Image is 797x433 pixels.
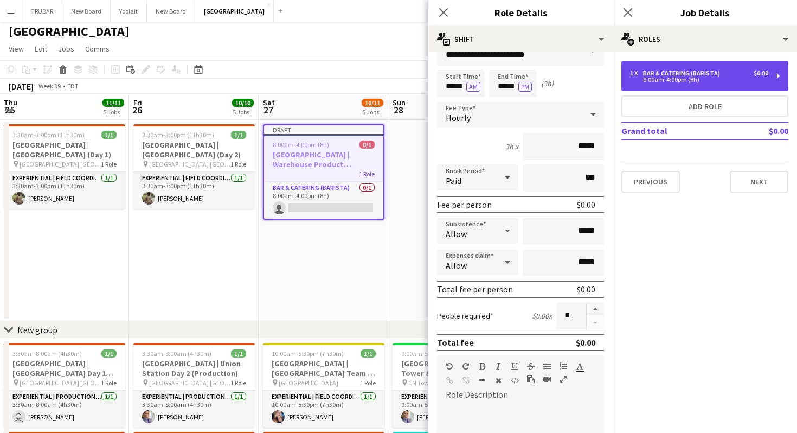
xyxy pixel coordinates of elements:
[272,349,344,358] span: 10:00am-5:30pm (7h30m)
[446,362,453,371] button: Undo
[9,23,130,40] h1: [GEOGRAPHIC_DATA]
[4,140,125,160] h3: [GEOGRAPHIC_DATA] | [GEOGRAPHIC_DATA] (Day 1)
[437,311,493,321] label: People required
[621,122,737,139] td: Grand total
[527,375,535,384] button: Paste as plain text
[22,1,62,22] button: TRUBAR
[103,108,124,116] div: 5 Jobs
[149,160,230,168] span: [GEOGRAPHIC_DATA] [GEOGRAPHIC_DATA]
[4,124,125,209] app-job-card: 3:30am-3:00pm (11h30m)1/1[GEOGRAPHIC_DATA] | [GEOGRAPHIC_DATA] (Day 1) [GEOGRAPHIC_DATA] [GEOGRAP...
[20,160,101,168] span: [GEOGRAPHIC_DATA] [GEOGRAPHIC_DATA]
[359,170,375,178] span: 1 Role
[613,26,797,52] div: Roles
[360,379,376,387] span: 1 Role
[4,343,125,428] app-job-card: 3:30am-8:00am (4h30m)1/1[GEOGRAPHIC_DATA] | [GEOGRAPHIC_DATA] Day 1 Production) [GEOGRAPHIC_DATA]...
[20,379,101,387] span: [GEOGRAPHIC_DATA] [GEOGRAPHIC_DATA]
[446,228,467,239] span: Allow
[478,362,486,371] button: Bold
[230,160,246,168] span: 1 Role
[393,98,406,107] span: Sun
[560,375,567,384] button: Fullscreen
[30,42,52,56] a: Edit
[133,172,255,209] app-card-role: Experiential | Field Coordinator1/13:30am-3:00pm (11h30m)[PERSON_NAME]
[630,77,768,82] div: 8:00am-4:00pm (8h)
[401,349,458,358] span: 9:00am-5:00pm (8h)
[478,376,486,385] button: Horizontal Line
[35,44,47,54] span: Edit
[9,44,24,54] span: View
[142,349,211,358] span: 3:30am-8:00am (4h30m)
[4,42,28,56] a: View
[437,284,513,295] div: Total fee per person
[132,104,142,116] span: 26
[362,99,383,107] span: 10/11
[532,311,552,321] div: $0.00 x
[428,26,613,52] div: Shift
[195,1,274,22] button: [GEOGRAPHIC_DATA]
[541,79,554,88] div: (3h)
[494,362,502,371] button: Italic
[133,140,255,160] h3: [GEOGRAPHIC_DATA] | [GEOGRAPHIC_DATA] (Day 2)
[263,98,275,107] span: Sat
[393,343,514,428] div: 9:00am-5:00pm (8h)1/1[GEOGRAPHIC_DATA] | CN Tower & Blue Jays Street Team | Day 4 (Team Lead) CN ...
[54,42,79,56] a: Jobs
[511,376,518,385] button: HTML Code
[437,199,492,210] div: Fee per person
[12,131,85,139] span: 3:30am-3:00pm (11h30m)
[587,302,604,316] button: Increase
[4,172,125,209] app-card-role: Experiential | Field Coordinator1/13:30am-3:00pm (11h30m)[PERSON_NAME]
[264,125,383,134] div: Draft
[560,362,567,371] button: Ordered List
[408,379,467,387] span: CN Tower & Blue Jays
[630,69,643,77] div: 1 x
[4,359,125,378] h3: [GEOGRAPHIC_DATA] | [GEOGRAPHIC_DATA] Day 1 Production)
[391,104,406,116] span: 28
[149,379,230,387] span: [GEOGRAPHIC_DATA] [GEOGRAPHIC_DATA]
[621,95,788,117] button: Add role
[446,112,471,123] span: Hourly
[102,99,124,107] span: 11/11
[577,199,595,210] div: $0.00
[101,349,117,358] span: 1/1
[4,391,125,428] app-card-role: Experiential | Production Assistant1/13:30am-8:00am (4h30m) [PERSON_NAME]
[437,337,474,348] div: Total fee
[613,5,797,20] h3: Job Details
[730,171,788,193] button: Next
[101,131,117,139] span: 1/1
[466,82,480,92] button: AM
[36,82,63,90] span: Week 39
[273,141,329,149] span: 8:00am-4:00pm (8h)
[494,376,502,385] button: Clear Formatting
[147,1,195,22] button: New Board
[393,359,514,378] h3: [GEOGRAPHIC_DATA] | CN Tower & Blue Jays Street Team | Day 4 (Team Lead)
[81,42,114,56] a: Comms
[511,362,518,371] button: Underline
[263,343,384,428] div: 10:00am-5:30pm (7h30m)1/1[GEOGRAPHIC_DATA] | [GEOGRAPHIC_DATA] Team | Day 3 (Team Lead) [GEOGRAPH...
[133,343,255,428] div: 3:30am-8:00am (4h30m)1/1[GEOGRAPHIC_DATA] | Union Station Day 2 (Production) [GEOGRAPHIC_DATA] [G...
[737,122,788,139] td: $0.00
[643,69,724,77] div: Bar & Catering (Barista)
[446,260,467,271] span: Allow
[263,359,384,378] h3: [GEOGRAPHIC_DATA] | [GEOGRAPHIC_DATA] Team | Day 3 (Team Lead)
[4,98,17,107] span: Thu
[133,124,255,209] app-job-card: 3:30am-3:00pm (11h30m)1/1[GEOGRAPHIC_DATA] | [GEOGRAPHIC_DATA] (Day 2) [GEOGRAPHIC_DATA] [GEOGRAP...
[67,82,79,90] div: EDT
[111,1,147,22] button: Yoplait
[2,104,17,116] span: 25
[279,379,338,387] span: [GEOGRAPHIC_DATA]
[428,5,613,20] h3: Role Details
[233,108,253,116] div: 5 Jobs
[543,375,551,384] button: Insert video
[576,337,595,348] div: $0.00
[621,171,680,193] button: Previous
[231,131,246,139] span: 1/1
[264,150,383,169] h3: [GEOGRAPHIC_DATA] | Warehouse Product Reception (pt.1)
[231,349,246,358] span: 1/1
[263,124,384,220] app-job-card: Draft8:00am-4:00pm (8h)0/1[GEOGRAPHIC_DATA] | Warehouse Product Reception (pt.1)1 RoleBar & Cater...
[264,182,383,219] app-card-role: Bar & Catering (Barista)0/18:00am-4:00pm (8h)
[577,284,595,295] div: $0.00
